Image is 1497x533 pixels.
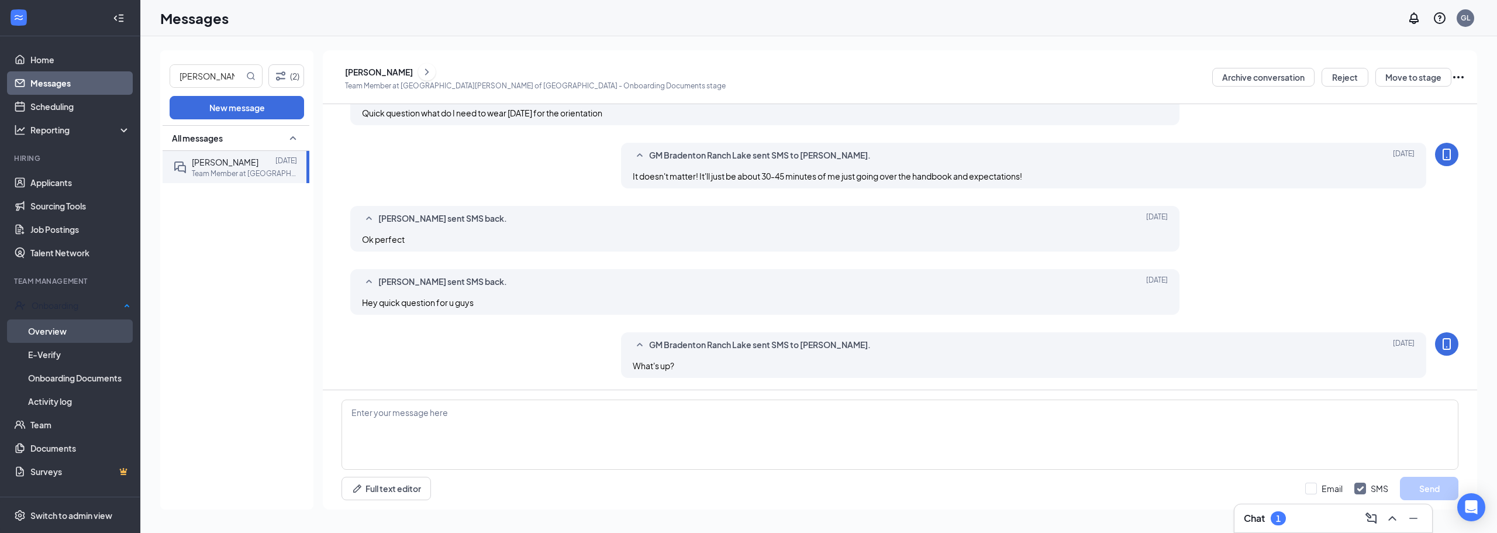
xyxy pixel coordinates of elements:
a: Overview [28,319,130,343]
p: [DATE] [275,156,297,166]
span: [DATE] [1393,338,1415,352]
svg: SmallChevronUp [362,212,376,226]
button: New message [170,96,304,119]
button: Send [1400,477,1458,500]
a: Messages [30,71,130,95]
a: Talent Network [30,241,130,264]
svg: Analysis [14,124,26,136]
div: Open Intercom Messenger [1457,493,1485,521]
span: Hey quick question for u guys [362,297,474,308]
button: Full text editorPen [342,477,431,500]
a: Scheduling [30,95,130,118]
span: [DATE] [1393,149,1415,163]
span: [PERSON_NAME] sent SMS back. [378,212,507,226]
svg: Collapse [113,12,125,24]
svg: MobileSms [1440,337,1454,351]
svg: DoubleChat [173,160,187,174]
span: All messages [172,132,223,144]
button: Reject [1322,68,1368,87]
h3: Chat [1244,512,1265,525]
a: Documents [30,436,130,460]
button: Move to stage [1375,68,1451,87]
svg: MagnifyingGlass [246,71,256,81]
a: Activity log [28,390,130,413]
button: Filter (2) [268,64,304,88]
h1: Messages [160,8,229,28]
div: Switch to admin view [30,510,112,521]
svg: Notifications [1407,11,1421,25]
svg: MobileSms [1440,147,1454,161]
div: 1 [1276,514,1281,524]
div: Reporting [30,124,131,136]
svg: UserCheck [14,300,26,311]
a: SurveysCrown [30,460,130,483]
span: Quick question what do I need to wear [DATE] for the orientation [362,108,602,118]
button: ChevronUp [1383,509,1402,528]
a: Job Postings [30,218,130,241]
span: [DATE] [1146,275,1168,289]
p: Team Member at [GEOGRAPHIC_DATA][PERSON_NAME] of [GEOGRAPHIC_DATA] [192,169,297,178]
a: E-Verify [28,343,130,366]
div: Payroll [14,495,128,505]
svg: WorkstreamLogo [13,12,25,23]
div: GL [1461,13,1470,23]
svg: Settings [14,510,26,521]
p: Team Member at [GEOGRAPHIC_DATA][PERSON_NAME] of [GEOGRAPHIC_DATA] - Onboarding Documents stage [345,81,726,91]
span: Ok perfect [362,234,405,245]
svg: Ellipses [1451,70,1465,84]
span: GM Bradenton Ranch Lake sent SMS to [PERSON_NAME]. [649,149,871,163]
svg: ComposeMessage [1364,511,1378,525]
span: It doesn't matter! It'll just be about 30-45 minutes of me just going over the handbook and expec... [633,171,1022,181]
svg: ChevronRight [421,65,433,79]
input: Search [170,65,244,87]
svg: SmallChevronUp [286,131,300,145]
div: Hiring [14,153,128,163]
button: ChevronRight [418,63,436,81]
svg: SmallChevronUp [633,338,647,352]
a: Home [30,48,130,71]
button: Minimize [1404,509,1423,528]
a: Applicants [30,171,130,194]
div: Onboarding [32,300,120,311]
div: [PERSON_NAME] [345,66,413,78]
svg: ChevronUp [1385,511,1399,525]
svg: Filter [274,69,288,83]
span: [PERSON_NAME] sent SMS back. [378,275,507,289]
a: Team [30,413,130,436]
a: Sourcing Tools [30,194,130,218]
svg: SmallChevronUp [633,149,647,163]
button: ComposeMessage [1362,509,1381,528]
span: What's up? [633,360,674,371]
a: Onboarding Documents [28,366,130,390]
svg: Pen [351,483,363,494]
svg: SmallChevronUp [362,275,376,289]
span: GM Bradenton Ranch Lake sent SMS to [PERSON_NAME]. [649,338,871,352]
svg: QuestionInfo [1433,11,1447,25]
span: [DATE] [1146,212,1168,226]
span: [PERSON_NAME] [192,157,258,167]
button: Archive conversation [1212,68,1315,87]
div: Team Management [14,276,128,286]
svg: Minimize [1406,511,1420,525]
